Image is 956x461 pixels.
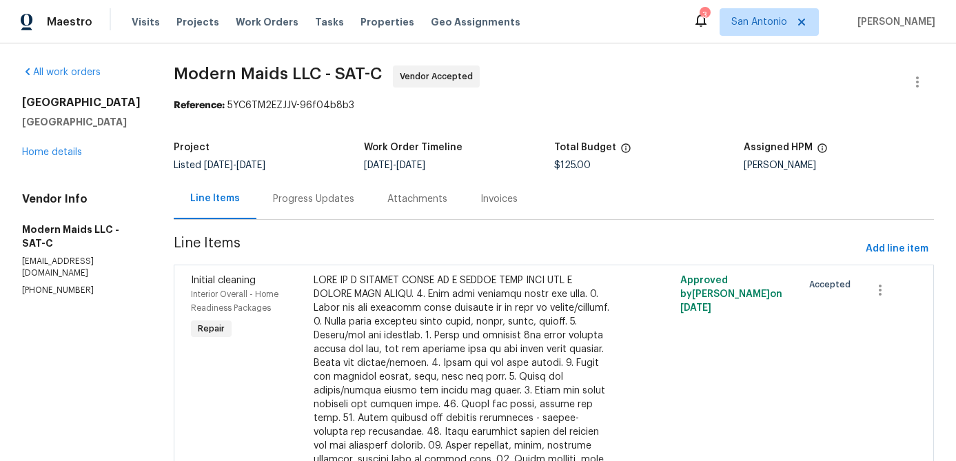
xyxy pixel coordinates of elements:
span: Geo Assignments [431,15,520,29]
h5: Project [174,143,210,152]
a: All work orders [22,68,101,77]
h4: Vendor Info [22,192,141,206]
div: 3 [700,8,709,22]
div: Progress Updates [273,192,354,206]
p: [PHONE_NUMBER] [22,285,141,296]
span: Repair [192,322,230,336]
div: Attachments [387,192,447,206]
b: Reference: [174,101,225,110]
span: San Antonio [731,15,787,29]
h5: Modern Maids LLC - SAT-C [22,223,141,250]
p: [EMAIL_ADDRESS][DOMAIN_NAME] [22,256,141,279]
span: Maestro [47,15,92,29]
span: [PERSON_NAME] [852,15,935,29]
h5: Total Budget [554,143,616,152]
span: - [204,161,265,170]
span: Properties [360,15,414,29]
a: Home details [22,147,82,157]
span: The hpm assigned to this work order. [817,143,828,161]
div: [PERSON_NAME] [744,161,934,170]
h2: [GEOGRAPHIC_DATA] [22,96,141,110]
span: [DATE] [680,303,711,313]
span: Initial cleaning [191,276,256,285]
span: Approved by [PERSON_NAME] on [680,276,782,313]
span: Visits [132,15,160,29]
span: Vendor Accepted [400,70,478,83]
span: Tasks [315,17,344,27]
span: The total cost of line items that have been proposed by Opendoor. This sum includes line items th... [620,143,631,161]
span: [DATE] [236,161,265,170]
span: Line Items [174,236,860,262]
button: Add line item [860,236,934,262]
span: Listed [174,161,265,170]
h5: Assigned HPM [744,143,813,152]
span: $125.00 [554,161,591,170]
span: Interior Overall - Home Readiness Packages [191,290,278,312]
div: Invoices [480,192,518,206]
span: [DATE] [204,161,233,170]
div: 5YC6TM2EZJJV-96f04b8b3 [174,99,934,112]
span: Accepted [809,278,856,291]
span: Modern Maids LLC - SAT-C [174,65,382,82]
span: Projects [176,15,219,29]
div: Line Items [190,192,240,205]
h5: Work Order Timeline [364,143,462,152]
h5: [GEOGRAPHIC_DATA] [22,115,141,129]
span: [DATE] [364,161,393,170]
span: Work Orders [236,15,298,29]
span: Add line item [866,240,928,258]
span: [DATE] [396,161,425,170]
span: - [364,161,425,170]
